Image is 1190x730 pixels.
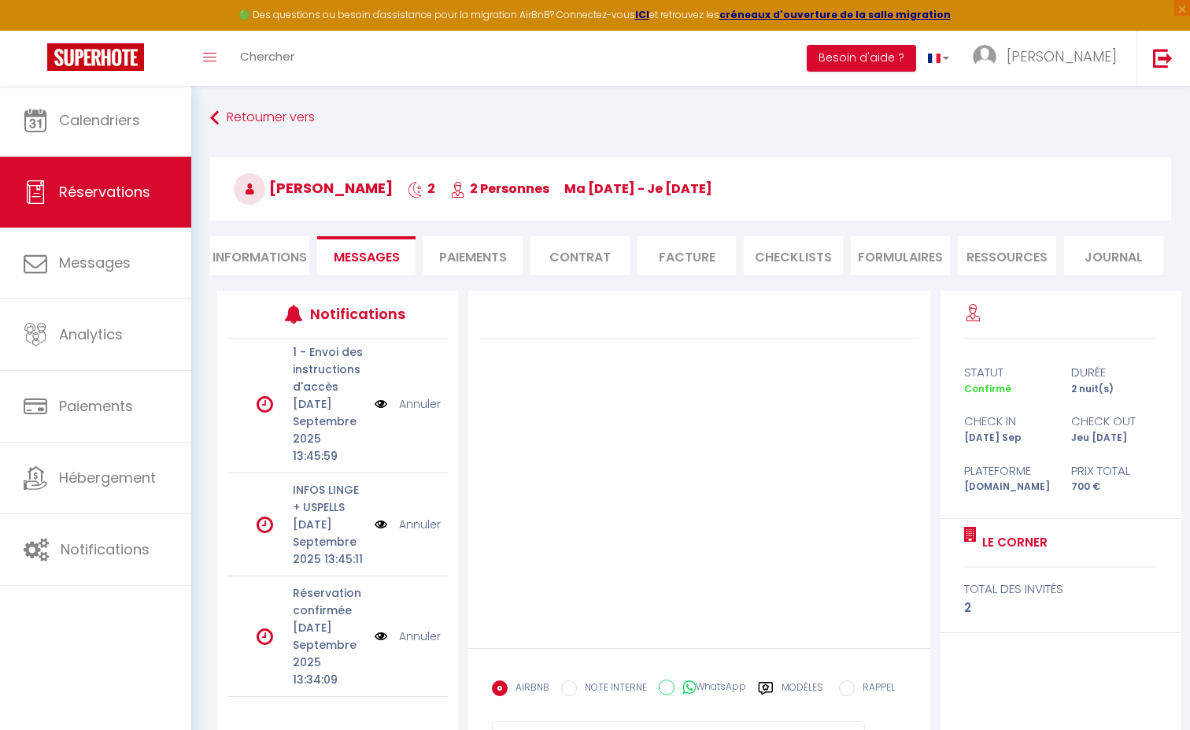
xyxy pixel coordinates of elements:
[958,236,1057,275] li: Ressources
[293,395,364,465] p: [DATE] Septembre 2025 13:45:59
[964,598,1157,617] div: 2
[61,539,150,559] span: Notifications
[59,468,156,487] span: Hébergement
[1061,412,1168,431] div: check out
[855,680,895,698] label: RAPPEL
[59,110,140,130] span: Calendriers
[408,180,435,198] span: 2
[564,180,712,198] span: ma [DATE] - je [DATE]
[293,516,364,568] p: [DATE] Septembre 2025 13:45:11
[1153,48,1173,68] img: logout
[47,43,144,71] img: Super Booking
[954,480,1061,495] div: [DOMAIN_NAME]
[234,178,393,198] span: [PERSON_NAME]
[1007,46,1117,66] span: [PERSON_NAME]
[293,619,364,688] p: [DATE] Septembre 2025 13:34:09
[210,104,1171,132] a: Retourner vers
[399,516,441,533] a: Annuler
[293,584,364,619] p: Réservation confirmée
[375,516,387,533] img: NO IMAGE
[450,180,549,198] span: 2 Personnes
[744,236,843,275] li: CHECKLISTS
[851,236,950,275] li: FORMULAIRES
[1061,363,1168,382] div: durée
[423,236,523,275] li: Paiements
[674,680,746,697] label: WhatsApp
[228,31,306,86] a: Chercher
[973,45,996,69] img: ...
[210,236,309,275] li: Informations
[719,8,951,21] a: créneaux d'ouverture de la salle migration
[399,628,441,645] a: Annuler
[59,253,131,272] span: Messages
[240,48,294,65] span: Chercher
[1061,461,1168,480] div: Prix total
[1061,480,1168,495] div: 700 €
[782,680,823,708] label: Modèles
[1061,431,1168,446] div: Jeu [DATE]
[508,680,549,698] label: AIRBNB
[334,248,400,266] span: Messages
[964,580,1157,598] div: total des invités
[954,431,1061,446] div: [DATE] Sep
[293,343,364,395] p: 1 - Envoi des instructions d'accès
[59,324,123,344] span: Analytics
[961,31,1136,86] a: ... [PERSON_NAME]
[635,8,649,21] a: ICI
[59,396,133,416] span: Paiements
[954,363,1061,382] div: statut
[977,533,1048,552] a: Le Corner
[1061,382,1168,397] div: 2 nuit(s)
[637,236,737,275] li: Facture
[954,412,1061,431] div: check in
[530,236,630,275] li: Contrat
[399,395,441,413] a: Annuler
[375,628,387,645] img: NO IMAGE
[807,45,916,72] button: Besoin d'aide ?
[375,395,387,413] img: NO IMAGE
[954,461,1061,480] div: Plateforme
[13,6,60,54] button: Ouvrir le widget de chat LiveChat
[964,382,1011,395] span: Confirmé
[293,481,364,516] p: INFOS LINGE + USPELLS
[59,182,150,202] span: Réservations
[310,296,402,332] h3: Notifications
[1064,236,1163,275] li: Journal
[577,680,647,698] label: NOTE INTERNE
